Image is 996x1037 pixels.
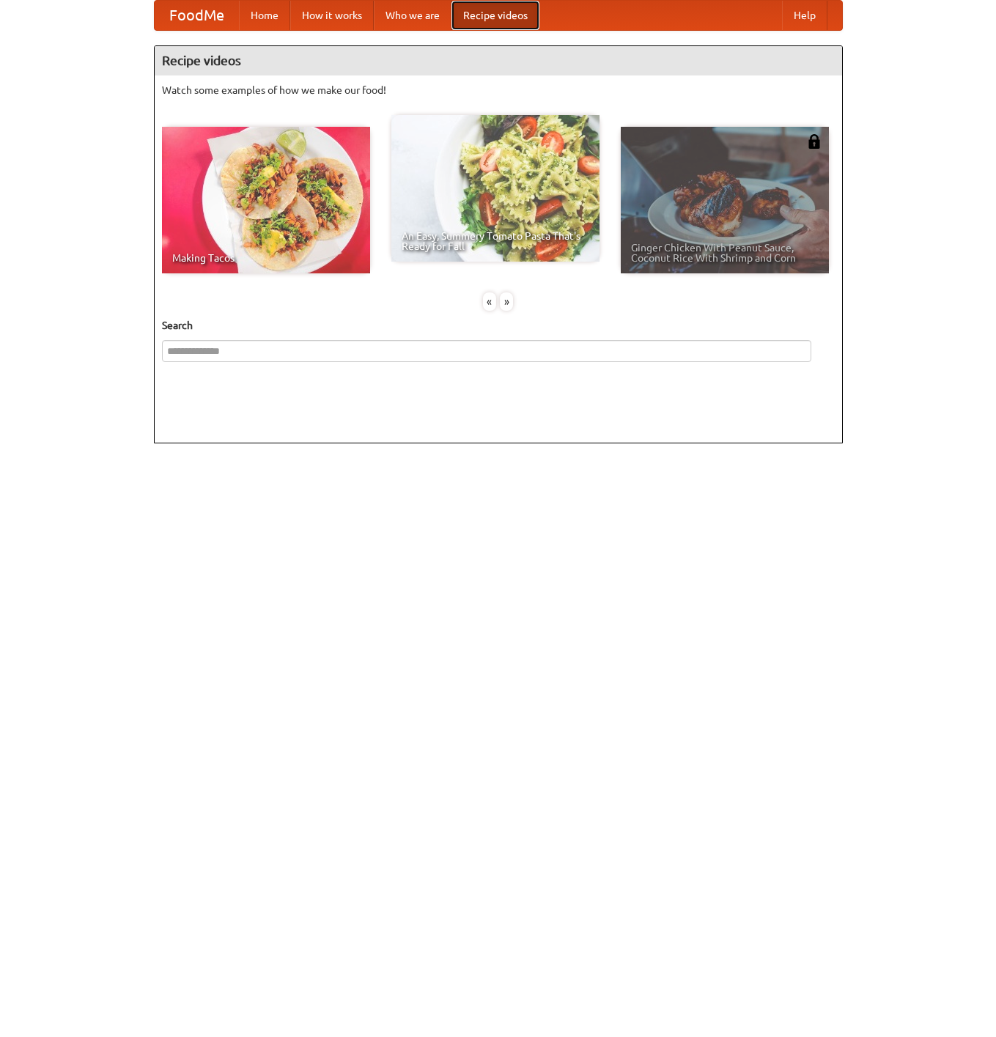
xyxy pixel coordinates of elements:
span: Making Tacos [172,253,360,263]
div: » [500,292,513,311]
span: An Easy, Summery Tomato Pasta That's Ready for Fall [402,231,589,251]
div: « [483,292,496,311]
a: How it works [290,1,374,30]
a: An Easy, Summery Tomato Pasta That's Ready for Fall [391,115,600,262]
h5: Search [162,318,835,333]
a: FoodMe [155,1,239,30]
h4: Recipe videos [155,46,842,75]
a: Help [782,1,827,30]
a: Who we are [374,1,451,30]
a: Recipe videos [451,1,539,30]
a: Home [239,1,290,30]
a: Making Tacos [162,127,370,273]
img: 483408.png [807,134,822,149]
p: Watch some examples of how we make our food! [162,83,835,97]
